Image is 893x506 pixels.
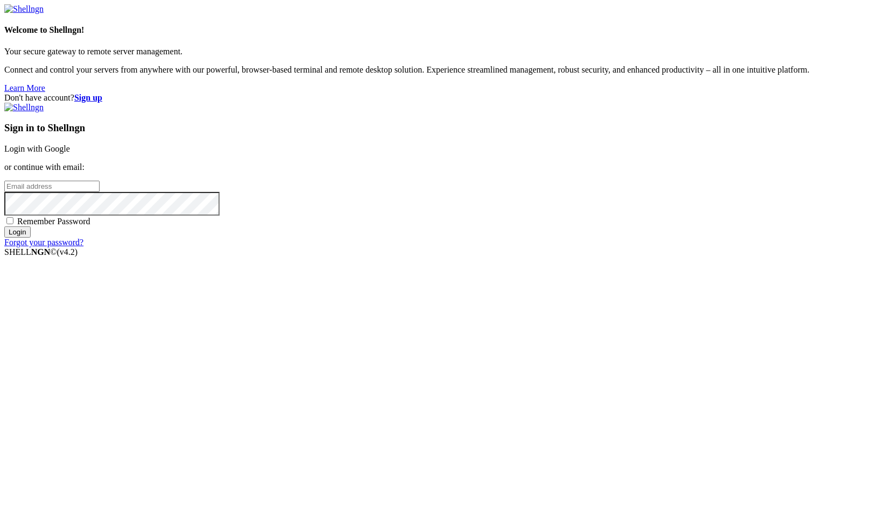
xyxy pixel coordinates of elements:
[4,65,889,75] p: Connect and control your servers from anywhere with our powerful, browser-based terminal and remo...
[4,247,78,256] span: SHELL ©
[4,4,44,14] img: Shellngn
[4,226,31,238] input: Login
[17,217,90,226] span: Remember Password
[4,144,70,153] a: Login with Google
[4,238,83,247] a: Forgot your password?
[4,181,100,192] input: Email address
[6,217,13,224] input: Remember Password
[4,162,889,172] p: or continue with email:
[4,25,889,35] h4: Welcome to Shellngn!
[4,47,889,56] p: Your secure gateway to remote server management.
[4,103,44,112] img: Shellngn
[74,93,102,102] a: Sign up
[4,83,45,92] a: Learn More
[31,247,51,256] b: NGN
[57,247,78,256] span: 4.2.0
[4,122,889,134] h3: Sign in to Shellngn
[4,93,889,103] div: Don't have account?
